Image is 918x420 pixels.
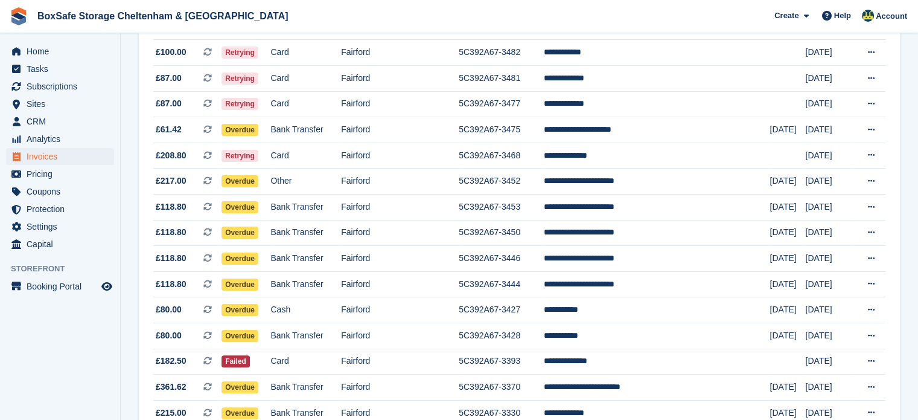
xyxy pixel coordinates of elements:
[27,78,99,95] span: Subscriptions
[770,195,805,221] td: [DATE]
[270,375,341,401] td: Bank Transfer
[459,349,544,375] td: 5C392A67-3393
[341,323,459,349] td: Fairford
[770,271,805,297] td: [DATE]
[156,381,186,393] span: £361.62
[6,236,114,253] a: menu
[10,7,28,25] img: stora-icon-8386f47178a22dfd0bd8f6a31ec36ba5ce8667c1dd55bd0f319d3a0aa187defe.svg
[805,349,851,375] td: [DATE]
[6,43,114,60] a: menu
[222,253,258,265] span: Overdue
[222,73,258,85] span: Retrying
[770,375,805,401] td: [DATE]
[6,60,114,77] a: menu
[6,183,114,200] a: menu
[459,91,544,117] td: 5C392A67-3477
[805,91,851,117] td: [DATE]
[770,117,805,143] td: [DATE]
[805,297,851,323] td: [DATE]
[805,143,851,169] td: [DATE]
[862,10,874,22] img: Kim Virabi
[459,246,544,272] td: 5C392A67-3446
[222,201,258,213] span: Overdue
[27,278,99,295] span: Booking Portal
[805,375,851,401] td: [DATE]
[156,252,186,265] span: £118.80
[27,95,99,112] span: Sites
[27,218,99,235] span: Settings
[270,66,341,92] td: Card
[222,150,258,162] span: Retrying
[270,169,341,195] td: Other
[459,271,544,297] td: 5C392A67-3444
[805,220,851,246] td: [DATE]
[341,91,459,117] td: Fairford
[6,148,114,165] a: menu
[156,355,186,367] span: £182.50
[876,10,907,22] span: Account
[27,236,99,253] span: Capital
[770,246,805,272] td: [DATE]
[805,271,851,297] td: [DATE]
[222,98,258,110] span: Retrying
[341,246,459,272] td: Fairford
[459,375,544,401] td: 5C392A67-3370
[27,113,99,130] span: CRM
[341,169,459,195] td: Fairford
[270,91,341,117] td: Card
[270,143,341,169] td: Card
[459,117,544,143] td: 5C392A67-3475
[27,43,99,60] span: Home
[341,375,459,401] td: Fairford
[270,271,341,297] td: Bank Transfer
[156,72,182,85] span: £87.00
[770,323,805,349] td: [DATE]
[805,246,851,272] td: [DATE]
[774,10,798,22] span: Create
[270,117,341,143] td: Bank Transfer
[805,66,851,92] td: [DATE]
[222,124,258,136] span: Overdue
[805,323,851,349] td: [DATE]
[156,46,186,59] span: £100.00
[459,40,544,66] td: 5C392A67-3482
[341,297,459,323] td: Fairford
[270,297,341,323] td: Cash
[6,95,114,112] a: menu
[270,40,341,66] td: Card
[459,220,544,246] td: 5C392A67-3450
[156,407,186,419] span: £215.00
[27,201,99,218] span: Protection
[6,278,114,295] a: menu
[156,303,182,316] span: £80.00
[27,131,99,147] span: Analytics
[6,78,114,95] a: menu
[834,10,851,22] span: Help
[341,117,459,143] td: Fairford
[341,220,459,246] td: Fairford
[222,47,258,59] span: Retrying
[770,169,805,195] td: [DATE]
[222,381,258,393] span: Overdue
[459,143,544,169] td: 5C392A67-3468
[100,279,114,294] a: Preview store
[459,195,544,221] td: 5C392A67-3453
[222,175,258,187] span: Overdue
[459,169,544,195] td: 5C392A67-3452
[27,148,99,165] span: Invoices
[459,323,544,349] td: 5C392A67-3428
[341,66,459,92] td: Fairford
[770,220,805,246] td: [DATE]
[156,175,186,187] span: £217.00
[341,195,459,221] td: Fairford
[341,271,459,297] td: Fairford
[11,263,120,275] span: Storefront
[222,330,258,342] span: Overdue
[805,40,851,66] td: [DATE]
[6,218,114,235] a: menu
[270,349,341,375] td: Card
[805,169,851,195] td: [DATE]
[270,195,341,221] td: Bank Transfer
[805,117,851,143] td: [DATE]
[341,143,459,169] td: Fairford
